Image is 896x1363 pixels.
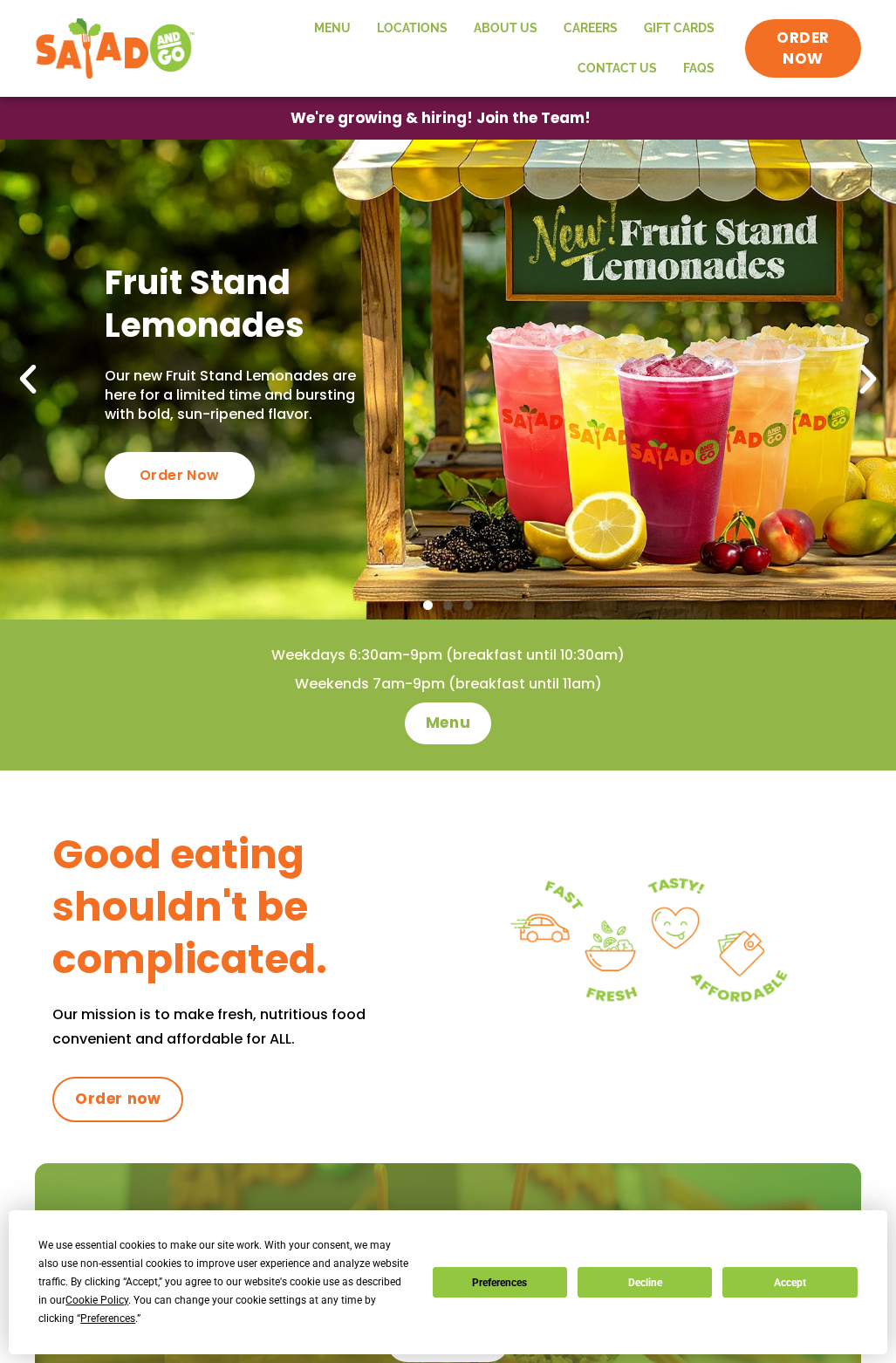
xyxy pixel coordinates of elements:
a: About Us [461,9,551,49]
p: Our new Fruit Stand Lemonades are here for a limited time and bursting with bold, sun-ripened fla... [105,366,366,425]
span: Go to slide 1 [423,600,433,610]
a: Menu [301,9,364,49]
a: Careers [551,9,631,49]
p: Our mission is to make fresh, nutritious food convenient and affordable for ALL. [52,1003,448,1050]
a: FAQs [670,49,728,89]
img: new-SAG-logo-768×292 [35,14,195,84]
a: GIFT CARDS [631,9,728,49]
button: Accept [722,1267,857,1298]
a: Order now [52,1077,183,1122]
span: Order now [75,1089,161,1110]
a: Menu [405,702,491,744]
button: Preferences [433,1267,567,1298]
a: Locations [364,9,461,49]
div: Order Now [105,452,255,499]
span: Go to slide 3 [463,600,473,610]
h2: Fruit Stand Lemonades [105,261,366,347]
span: Menu [426,713,470,734]
span: Go to slide 2 [443,600,453,610]
div: Previous slide [9,360,47,399]
span: We're growing & hiring! Join the Team! [291,111,591,126]
div: We use essential cookies to make our site work. With your consent, we may also use non-essential ... [38,1236,411,1328]
a: We're growing & hiring! Join the Team! [264,98,617,139]
span: ORDER NOW [763,28,844,70]
div: Cookie Consent Prompt [9,1210,887,1354]
span: Preferences [80,1312,135,1325]
h3: Good eating shouldn't be complicated. [52,829,448,985]
h4: Weekdays 6:30am-9pm (breakfast until 10:30am) [35,646,861,665]
span: Cookie Policy [65,1294,128,1306]
button: Decline [578,1267,712,1298]
a: ORDER NOW [745,19,861,79]
div: Next slide [849,360,887,399]
h4: Weekends 7am-9pm (breakfast until 11am) [35,675,861,694]
nav: Menu [213,9,728,88]
a: Contact Us [564,49,670,89]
